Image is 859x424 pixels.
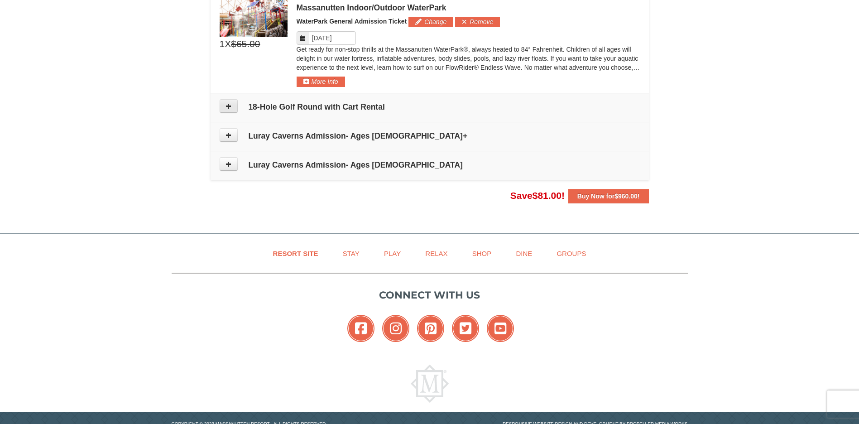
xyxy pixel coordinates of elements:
span: Save ! [510,190,565,201]
a: Shop [461,243,503,264]
p: Connect with us [172,288,688,303]
h4: Luray Caverns Admission- Ages [DEMOGRAPHIC_DATA] [220,160,640,169]
span: WaterPark General Admission Ticket [297,18,407,25]
h4: Luray Caverns Admission- Ages [DEMOGRAPHIC_DATA]+ [220,131,640,140]
img: Massanutten Resort Logo [411,365,449,403]
button: More Info [297,77,345,87]
a: Groups [545,243,597,264]
p: Get ready for non-stop thrills at the Massanutten WaterPark®, always heated to 84° Fahrenheit. Ch... [297,45,640,72]
span: $960.00 [614,193,638,200]
span: X [225,37,231,51]
button: Remove [455,17,500,27]
button: Buy Now for$960.00! [568,189,649,203]
a: Play [373,243,412,264]
span: $81.00 [533,190,561,201]
h4: 18-Hole Golf Round with Cart Rental [220,102,640,111]
a: Relax [414,243,459,264]
div: Massanutten Indoor/Outdoor WaterPark [297,3,640,12]
a: Dine [504,243,543,264]
span: $65.00 [231,37,260,51]
button: Change [408,17,453,27]
a: Resort Site [262,243,330,264]
span: 1 [220,37,225,51]
a: Stay [331,243,371,264]
strong: Buy Now for ! [577,193,640,200]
